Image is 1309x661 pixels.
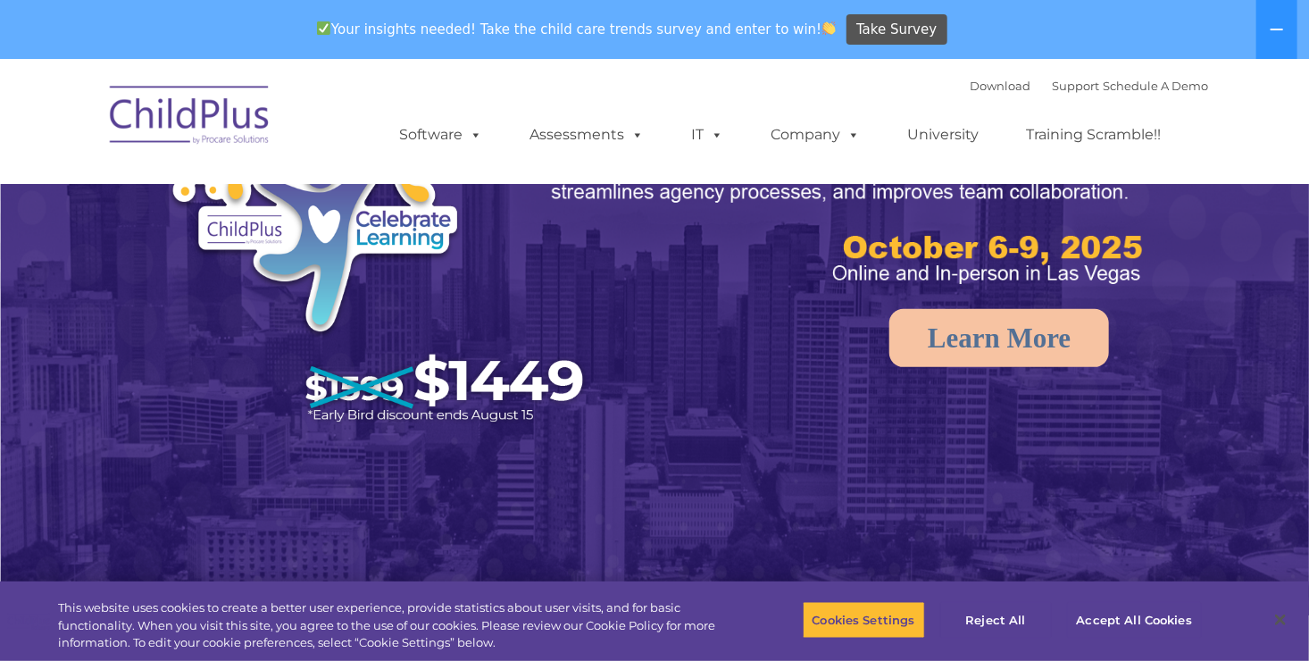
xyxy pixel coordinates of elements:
[1103,79,1208,93] a: Schedule A Demo
[970,79,1208,93] font: |
[856,14,937,46] span: Take Survey
[846,14,947,46] a: Take Survey
[512,117,662,153] a: Assessments
[753,117,878,153] a: Company
[940,601,1052,639] button: Reject All
[889,117,996,153] a: University
[1261,600,1300,640] button: Close
[1067,601,1202,639] button: Accept All Cookies
[803,601,925,639] button: Cookies Settings
[58,599,720,652] div: This website uses cookies to create a better user experience, provide statistics about user visit...
[101,73,279,163] img: ChildPlus by Procare Solutions
[1052,79,1099,93] a: Support
[673,117,741,153] a: IT
[822,21,836,35] img: 👏
[381,117,500,153] a: Software
[889,309,1109,367] a: Learn More
[970,79,1030,93] a: Download
[317,21,330,35] img: ✅
[1008,117,1179,153] a: Training Scramble!!
[309,12,844,46] span: Your insights needed! Take the child care trends survey and enter to win!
